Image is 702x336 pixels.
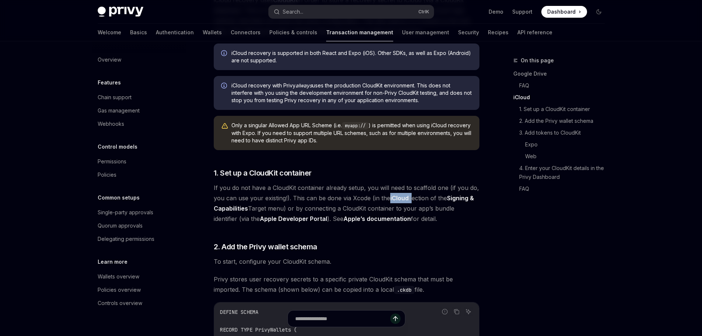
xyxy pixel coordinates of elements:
[98,193,140,202] h5: Common setups
[418,9,429,15] span: Ctrl K
[452,307,461,316] button: Copy the contents from the code block
[92,219,186,232] a: Quorum approvals
[98,55,121,64] div: Overview
[521,56,554,65] span: On this page
[98,257,128,266] h5: Learn more
[98,7,143,17] img: dark logo
[92,297,186,310] a: Controls overview
[231,82,472,104] span: iCloud recovery with Privy uses the production CloudKit environment. This does not interfere with...
[260,215,327,223] a: Apple Developer Portal
[98,24,121,41] a: Welcome
[214,274,479,295] span: Privy stores user recovery secrets to a specific private CloudKit schema that must be imported. T...
[390,194,409,202] strong: iCloud
[214,168,312,178] span: 1. Set up a CloudKit container
[519,162,611,183] a: 4. Enter your CloudKit details in the Privy Dashboard
[394,286,415,294] code: .ckdb
[214,242,317,252] span: 2. Add the Privy wallet schema
[98,93,132,102] div: Chain support
[519,115,611,127] a: 2. Add the Privy wallet schema
[92,117,186,131] a: Webhooks
[92,155,186,168] a: Permissions
[92,91,186,104] a: Chain support
[130,24,147,41] a: Basics
[214,256,479,267] span: To start, configure your CloudKit schema.
[221,50,228,58] svg: Info
[98,170,116,179] div: Policies
[541,6,587,18] a: Dashboard
[519,183,611,195] a: FAQ
[525,150,611,162] a: Web
[92,283,186,297] a: Policies overview
[269,24,317,41] a: Policies & controls
[221,122,228,130] svg: Warning
[547,8,576,15] span: Dashboard
[489,8,503,15] a: Demo
[92,270,186,283] a: Wallets overview
[269,5,434,18] button: Search...CtrlK
[98,78,121,87] h5: Features
[283,7,303,16] div: Search...
[203,24,222,41] a: Wallets
[488,24,509,41] a: Recipes
[231,24,261,41] a: Connectors
[296,82,312,89] em: always
[458,24,479,41] a: Security
[390,314,401,324] button: Send message
[342,122,369,129] code: myapp://
[98,157,126,166] div: Permissions
[517,24,552,41] a: API reference
[98,299,142,308] div: Controls overview
[214,183,479,224] span: If you do not have a CloudKit container already setup, you will need to scaffold one (if you do, ...
[519,127,611,139] a: 3. Add tokens to CloudKit
[156,24,194,41] a: Authentication
[519,80,611,91] a: FAQ
[92,232,186,246] a: Delegating permissions
[92,104,186,117] a: Gas management
[98,142,137,151] h5: Control models
[92,206,186,219] a: Single-party approvals
[593,6,605,18] button: Toggle dark mode
[92,53,186,66] a: Overview
[343,215,411,223] a: Apple’s documentation
[513,91,611,103] a: iCloud
[525,139,611,150] a: Expo
[98,208,153,217] div: Single-party approvals
[231,49,472,64] span: iCloud recovery is supported in both React and Expo (iOS). Other SDKs, as well as Expo (Android) ...
[92,168,186,181] a: Policies
[98,119,124,128] div: Webhooks
[512,8,532,15] a: Support
[464,307,473,316] button: Ask AI
[326,24,393,41] a: Transaction management
[221,83,228,90] svg: Info
[231,122,472,144] span: Only a singular Allowed App URL Scheme (i.e. ) is permitted when using iCloud recovery with Expo....
[98,235,154,243] div: Delegating permissions
[98,221,143,230] div: Quorum approvals
[513,68,611,80] a: Google Drive
[98,272,139,281] div: Wallets overview
[98,285,141,294] div: Policies overview
[519,103,611,115] a: 1. Set up a CloudKit container
[98,106,140,115] div: Gas management
[440,307,450,316] button: Report incorrect code
[402,24,449,41] a: User management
